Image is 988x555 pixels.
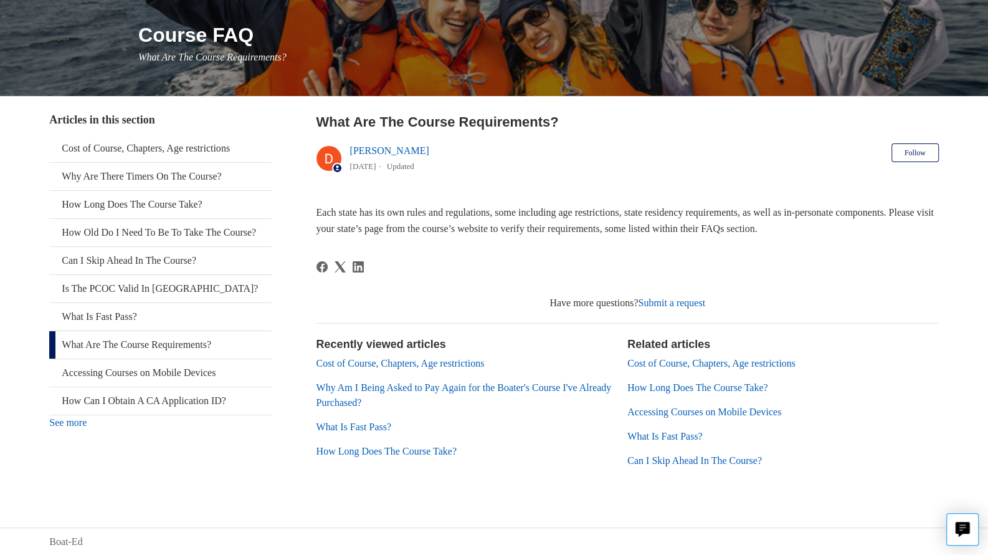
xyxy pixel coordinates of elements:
[350,145,429,156] a: [PERSON_NAME]
[891,143,939,162] button: Follow Article
[49,247,272,274] a: Can I Skip Ahead In The Course?
[627,455,762,466] a: Can I Skip Ahead In The Course?
[316,261,328,273] svg: Share this page on Facebook
[316,358,485,369] a: Cost of Course, Chapters, Age restrictions
[627,336,939,353] h2: Related articles
[49,359,272,387] a: Accessing Courses on Mobile Devices
[335,261,346,273] svg: Share this page on X Corp
[387,162,414,171] li: Updated
[316,422,391,432] a: What Is Fast Pass?
[49,387,272,415] a: How Can I Obtain A CA Application ID?
[49,534,82,549] a: Boat-Ed
[316,261,328,273] a: Facebook
[49,219,272,246] a: How Old Do I Need To Be To Take The Course?
[316,112,939,132] h2: What Are The Course Requirements?
[138,52,287,62] span: What Are The Course Requirements?
[49,113,154,126] span: Articles in this section
[335,261,346,273] a: X Corp
[49,417,87,428] a: See more
[316,336,615,353] h2: Recently viewed articles
[627,431,702,442] a: What Is Fast Pass?
[350,162,376,171] time: 03/01/2024, 16:04
[627,407,781,417] a: Accessing Courses on Mobile Devices
[627,358,796,369] a: Cost of Course, Chapters, Age restrictions
[353,261,364,273] svg: Share this page on LinkedIn
[316,382,612,408] a: Why Am I Being Asked to Pay Again for the Boater's Course I've Already Purchased?
[946,513,979,546] button: Live chat
[138,20,939,50] h1: Course FAQ
[49,275,272,302] a: Is The PCOC Valid In [GEOGRAPHIC_DATA]?
[49,135,272,162] a: Cost of Course, Chapters, Age restrictions
[316,446,457,456] a: How Long Does The Course Take?
[316,207,934,234] span: Each state has its own rules and regulations, some including age restrictions, state residency re...
[353,261,364,273] a: LinkedIn
[49,331,272,359] a: What Are The Course Requirements?
[627,382,767,393] a: How Long Does The Course Take?
[49,191,272,218] a: How Long Does The Course Take?
[49,303,272,331] a: What Is Fast Pass?
[316,296,939,311] div: Have more questions?
[638,297,705,308] a: Submit a request
[49,163,272,190] a: Why Are There Timers On The Course?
